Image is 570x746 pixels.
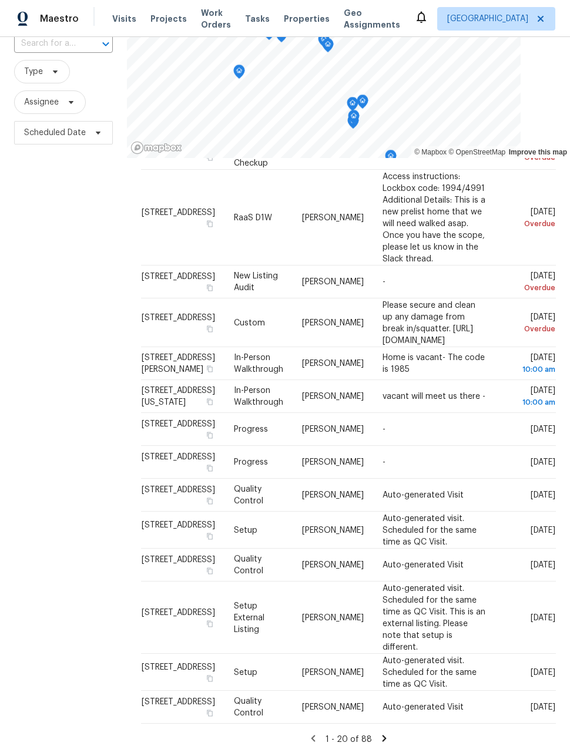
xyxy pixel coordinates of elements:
[505,387,555,408] span: [DATE]
[385,150,397,168] div: Map marker
[234,601,264,633] span: Setup External Listing
[531,561,555,569] span: [DATE]
[347,115,359,133] div: Map marker
[383,656,477,688] span: Auto-generated visit. Scheduled for the same time as QC Visit.
[234,697,263,717] span: Quality Control
[14,35,80,53] input: Search for an address...
[234,458,268,466] span: Progress
[505,322,555,334] div: Overdue
[531,703,555,711] span: [DATE]
[234,387,283,406] span: In-Person Walkthrough
[447,13,528,25] span: [GEOGRAPHIC_DATA]
[234,555,263,575] span: Quality Control
[505,151,555,163] div: Overdue
[142,420,215,428] span: [STREET_ADDRESS]
[142,663,215,671] span: [STREET_ADDRESS]
[233,65,245,83] div: Map marker
[204,496,215,506] button: Copy Address
[509,148,567,156] a: Improve this map
[204,396,215,407] button: Copy Address
[531,613,555,621] span: [DATE]
[531,458,555,466] span: [DATE]
[383,278,385,286] span: -
[505,217,555,229] div: Overdue
[234,354,283,374] span: In-Person Walkthrough
[302,703,364,711] span: [PERSON_NAME]
[204,463,215,473] button: Copy Address
[505,396,555,408] div: 10:00 am
[24,127,86,139] span: Scheduled Date
[383,458,385,466] span: -
[142,273,215,281] span: [STREET_ADDRESS]
[234,213,272,221] span: RaaS D1W
[142,608,215,616] span: [STREET_ADDRESS]
[344,7,400,31] span: Geo Assignments
[234,135,268,167] span: Home Health Checkup
[322,38,334,56] div: Map marker
[505,272,555,294] span: [DATE]
[347,97,358,115] div: Map marker
[142,453,215,461] span: [STREET_ADDRESS]
[142,520,215,529] span: [STREET_ADDRESS]
[245,15,270,23] span: Tasks
[204,430,215,441] button: Copy Address
[234,526,257,534] span: Setup
[505,207,555,229] span: [DATE]
[302,613,364,621] span: [PERSON_NAME]
[531,668,555,676] span: [DATE]
[302,526,364,534] span: [PERSON_NAME]
[383,491,464,499] span: Auto-generated Visit
[204,673,215,683] button: Copy Address
[204,152,215,162] button: Copy Address
[204,566,215,576] button: Copy Address
[505,141,555,163] span: [DATE]
[204,708,215,718] button: Copy Address
[505,282,555,294] div: Overdue
[204,283,215,293] button: Copy Address
[505,364,555,375] div: 10:00 am
[40,13,79,25] span: Maestro
[302,392,364,401] span: [PERSON_NAME]
[348,110,360,128] div: Map marker
[276,28,287,46] div: Map marker
[204,530,215,541] button: Copy Address
[284,13,330,25] span: Properties
[383,354,485,374] span: Home is vacant- The code is 1985
[531,491,555,499] span: [DATE]
[142,698,215,706] span: [STREET_ADDRESS]
[24,66,43,78] span: Type
[448,148,505,156] a: OpenStreetMap
[142,486,215,494] span: [STREET_ADDRESS]
[142,354,215,374] span: [STREET_ADDRESS][PERSON_NAME]
[234,425,268,434] span: Progress
[302,668,364,676] span: [PERSON_NAME]
[383,703,464,711] span: Auto-generated Visit
[383,392,485,401] span: vacant will meet us there -
[234,272,278,292] span: New Listing Audit
[234,318,265,327] span: Custom
[98,36,114,52] button: Open
[302,425,364,434] span: [PERSON_NAME]
[505,354,555,375] span: [DATE]
[24,96,59,108] span: Assignee
[318,33,330,51] div: Map marker
[302,491,364,499] span: [PERSON_NAME]
[383,514,477,546] span: Auto-generated visit. Scheduled for the same time as QC Visit.
[201,7,231,31] span: Work Orders
[204,323,215,334] button: Copy Address
[531,425,555,434] span: [DATE]
[302,561,364,569] span: [PERSON_NAME]
[234,485,263,505] span: Quality Control
[150,13,187,25] span: Projects
[383,561,464,569] span: Auto-generated Visit
[204,364,215,374] button: Copy Address
[130,141,182,154] a: Mapbox homepage
[383,584,485,651] span: Auto-generated visit. Scheduled for the same time as QC Visit. This is an external listing. Pleas...
[302,278,364,286] span: [PERSON_NAME]
[234,668,257,676] span: Setup
[302,318,364,327] span: [PERSON_NAME]
[142,556,215,564] span: [STREET_ADDRESS]
[414,148,447,156] a: Mapbox
[383,301,475,344] span: Please secure and clean up any damage from break in/squatter. [URL][DOMAIN_NAME]
[112,13,136,25] span: Visits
